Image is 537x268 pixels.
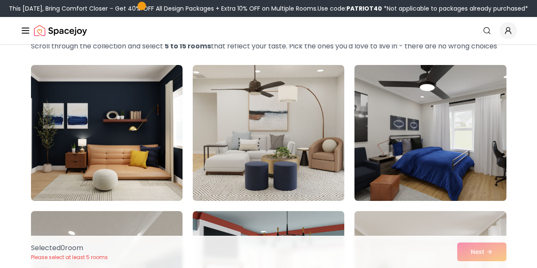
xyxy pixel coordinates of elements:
[31,243,108,253] p: Selected 0 room
[165,41,211,51] strong: 5 to 15 rooms
[31,65,183,201] img: Room room-1
[34,22,87,39] img: Spacejoy Logo
[351,62,510,204] img: Room room-3
[382,4,528,13] span: *Not applicable to packages already purchased*
[20,17,517,44] nav: Global
[31,254,108,261] p: Please select at least 5 rooms
[9,4,528,13] div: This [DATE], Bring Comfort Closer – Get 40% OFF All Design Packages + Extra 10% OFF on Multiple R...
[346,4,382,13] b: PATRIOT40
[31,41,506,51] p: Scroll through the collection and select that reflect your taste. Pick the ones you'd love to liv...
[318,4,382,13] span: Use code:
[193,65,344,201] img: Room room-2
[34,22,87,39] a: Spacejoy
